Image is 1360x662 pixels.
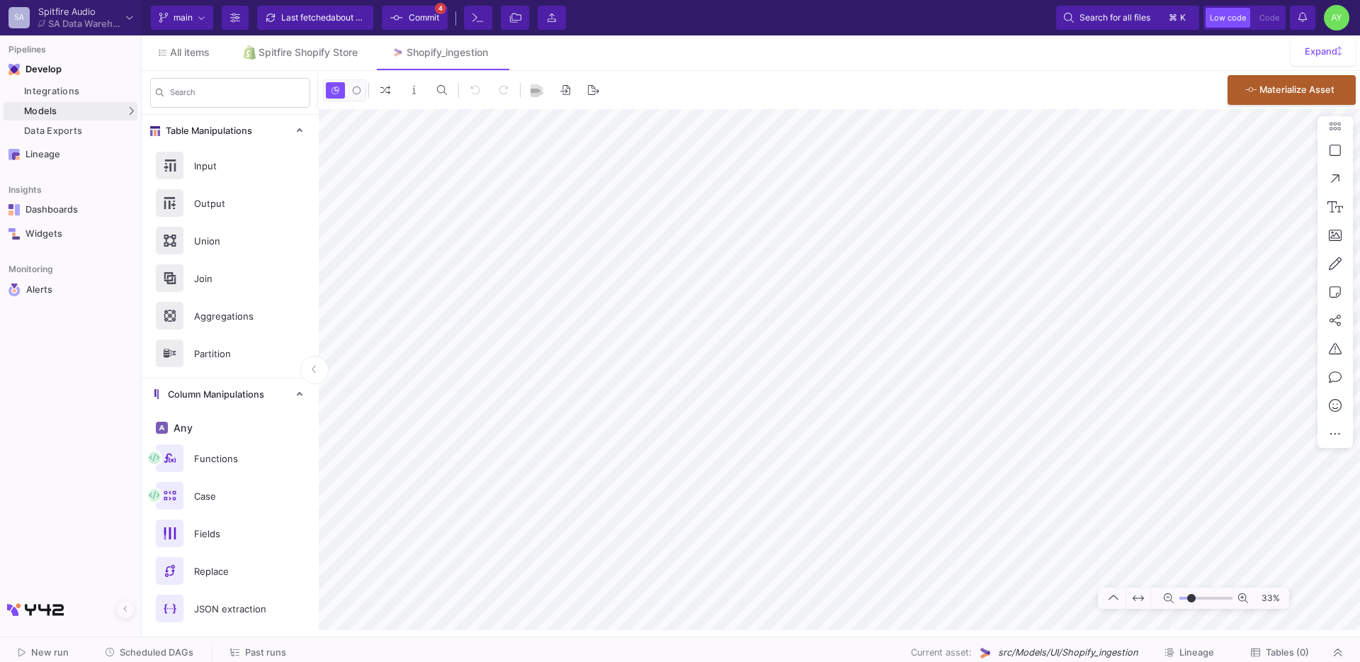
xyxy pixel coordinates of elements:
[142,115,319,147] mat-expansion-panel-header: Table Manipulations
[186,343,283,364] div: Partition
[151,6,213,30] button: main
[4,223,137,245] a: Navigation iconWidgets
[409,7,439,28] span: Commit
[142,222,319,259] button: Union
[1259,13,1279,23] span: Code
[142,184,319,222] button: Output
[162,389,264,400] span: Column Manipulations
[1179,647,1214,658] span: Lineage
[31,647,69,658] span: New run
[1164,9,1191,26] button: ⌘k
[1169,9,1177,26] span: ⌘
[142,147,319,184] button: Input
[142,259,319,297] button: Join
[186,305,283,327] div: Aggregations
[1324,5,1349,30] div: AY
[1210,13,1246,23] span: Low code
[142,147,319,378] div: Table Manipulations
[25,149,118,160] div: Lineage
[171,422,193,434] span: Any
[392,47,404,59] img: Tab icon
[142,515,319,552] button: Fields
[244,45,256,59] img: Tab icon
[4,278,137,302] a: Navigation iconAlerts
[1259,84,1334,95] span: Materialize Asset
[142,378,319,410] mat-expansion-panel-header: Column Manipulations
[170,90,305,100] input: Search
[257,6,373,30] button: Last fetchedabout 24 hours ago
[186,448,283,469] div: Functions
[407,47,488,58] div: Shopify_ingestion
[186,230,283,252] div: Union
[4,198,137,221] a: Navigation iconDashboards
[170,47,210,58] span: All items
[1180,9,1186,26] span: k
[8,284,21,296] img: Navigation icon
[1206,8,1250,28] button: Low code
[186,193,283,214] div: Output
[186,155,283,176] div: Input
[998,646,1138,659] span: src/Models/UI/Shopify_ingestion
[4,143,137,166] a: Navigation iconLineage
[8,64,20,75] img: Navigation icon
[382,6,448,30] button: Commit
[331,12,407,23] span: about 24 hours ago
[4,58,137,81] mat-expansion-panel-header: Navigation iconDevelop
[186,486,283,507] div: Case
[142,439,319,477] button: Functions
[142,477,319,515] button: Case
[1056,6,1199,30] button: Search for all files⌘k
[186,268,283,289] div: Join
[8,228,20,240] img: Navigation icon
[1255,8,1283,28] button: Code
[8,7,30,28] div: SA
[186,598,283,619] div: JSON extraction
[1266,647,1309,658] span: Tables (0)
[160,125,252,137] span: Table Manipulations
[24,86,134,97] div: Integrations
[281,7,366,28] div: Last fetched
[1254,586,1286,611] span: 33%
[8,204,20,215] img: Navigation icon
[25,228,118,240] div: Widgets
[48,19,120,28] div: SA Data Warehouse
[25,204,118,215] div: Dashboards
[186,523,283,544] div: Fields
[1228,75,1356,105] button: Materialize Asset
[1320,5,1349,30] button: AY
[174,7,193,28] span: main
[24,106,57,117] span: Models
[25,64,47,75] div: Develop
[245,647,286,658] span: Past runs
[977,646,992,661] img: UI Model
[1079,7,1150,28] span: Search for all files
[26,284,118,296] div: Alerts
[38,7,120,16] div: Spitfire Audio
[4,122,137,140] a: Data Exports
[8,149,20,160] img: Navigation icon
[911,646,972,659] span: Current asset:
[120,647,193,658] span: Scheduled DAGs
[142,297,319,335] button: Aggregations
[142,590,319,627] button: JSON extraction
[142,552,319,590] button: Replace
[142,335,319,372] button: Partition
[4,82,137,101] a: Integrations
[186,561,283,582] div: Replace
[24,125,134,137] div: Data Exports
[259,47,358,58] div: Spitfire Shopify Store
